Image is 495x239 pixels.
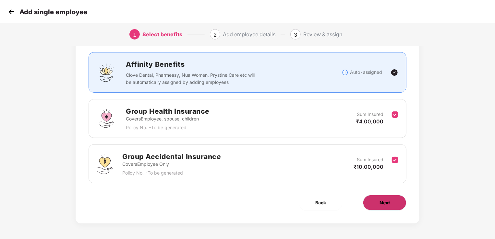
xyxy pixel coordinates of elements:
[356,118,383,125] span: ₹4,00,000
[133,31,136,38] span: 1
[122,151,221,162] h2: Group Accidental Insurance
[213,31,217,38] span: 2
[142,29,182,40] div: Select benefits
[303,29,342,40] div: Review & assign
[126,124,210,131] p: Policy No. - To be generated
[122,169,221,176] p: Policy No. - To be generated
[299,195,342,211] button: Back
[342,69,348,76] img: svg+xml;base64,PHN2ZyBpZD0iSW5mb18tXzMyeDMyIiBkYXRhLW5hbWU9IkluZm8gLSAzMngzMiIgeG1sbnM9Imh0dHA6Ly...
[357,111,383,118] p: Sum Insured
[126,115,210,122] p: Covers Employee, spouse, children
[357,156,383,163] p: Sum Insured
[391,69,398,76] img: svg+xml;base64,PHN2ZyBpZD0iVGljay0yNHgyNCIgeG1sbnM9Imh0dHA6Ly93d3cudzMub3JnLzIwMDAvc3ZnIiB3aWR0aD...
[19,8,87,16] p: Add single employee
[294,31,297,38] span: 3
[354,164,383,170] span: ₹10,00,000
[350,69,382,76] p: Auto-assigned
[380,199,390,206] span: Next
[126,59,342,70] h2: Affinity Benefits
[97,109,116,128] img: svg+xml;base64,PHN2ZyBpZD0iR3JvdXBfSGVhbHRoX0luc3VyYW5jZSIgZGF0YS1uYW1lPSJHcm91cCBIZWFsdGggSW5zdX...
[126,72,255,86] p: Clove Dental, Pharmeasy, Nua Women, Prystine Care etc will be automatically assigned by adding em...
[97,63,116,82] img: svg+xml;base64,PHN2ZyBpZD0iQWZmaW5pdHlfQmVuZWZpdHMiIGRhdGEtbmFtZT0iQWZmaW5pdHkgQmVuZWZpdHMiIHhtbG...
[126,106,210,117] h2: Group Health Insurance
[122,161,221,168] p: Covers Employee Only
[315,199,326,206] span: Back
[97,154,113,174] img: svg+xml;base64,PHN2ZyB4bWxucz0iaHR0cDovL3d3dy53My5vcmcvMjAwMC9zdmciIHdpZHRoPSI0OS4zMjEiIGhlaWdodD...
[6,7,16,17] img: svg+xml;base64,PHN2ZyB4bWxucz0iaHR0cDovL3d3dy53My5vcmcvMjAwMC9zdmciIHdpZHRoPSIzMCIgaGVpZ2h0PSIzMC...
[363,195,406,211] button: Next
[223,29,275,40] div: Add employee details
